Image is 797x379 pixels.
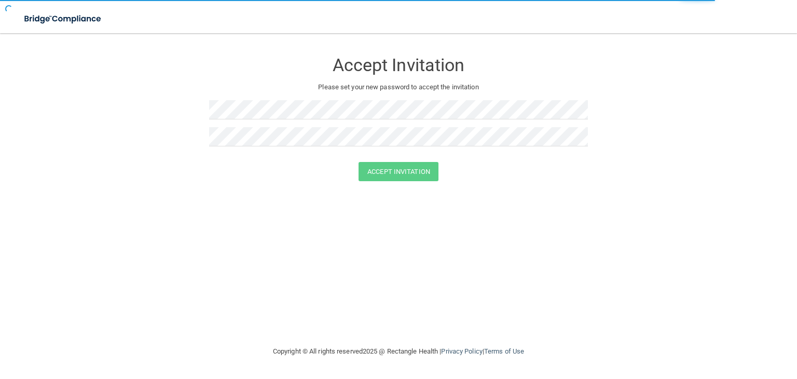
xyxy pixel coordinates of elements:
[209,56,588,75] h3: Accept Invitation
[484,347,524,355] a: Terms of Use
[217,81,580,93] p: Please set your new password to accept the invitation
[209,335,588,368] div: Copyright © All rights reserved 2025 @ Rectangle Health | |
[359,162,438,181] button: Accept Invitation
[16,8,111,30] img: bridge_compliance_login_screen.278c3ca4.svg
[441,347,482,355] a: Privacy Policy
